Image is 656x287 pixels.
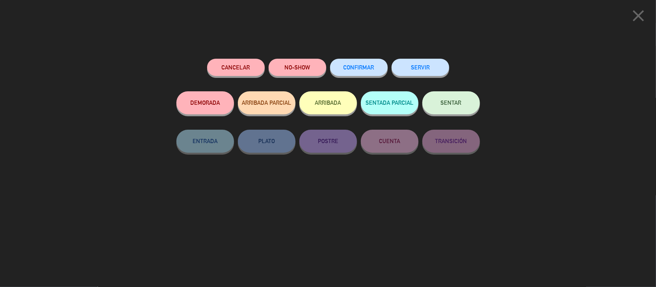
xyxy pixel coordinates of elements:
button: SENTAR [422,91,480,114]
span: SENTAR [441,99,462,106]
button: TRANSICIÓN [422,130,480,153]
span: ARRIBADA PARCIAL [242,99,291,106]
button: PLATO [238,130,296,153]
button: SERVIR [392,59,449,76]
button: ARRIBADA PARCIAL [238,91,296,114]
button: POSTRE [299,130,357,153]
button: SENTADA PARCIAL [361,91,419,114]
button: ENTRADA [176,130,234,153]
span: CONFIRMAR [344,64,374,71]
button: Cancelar [207,59,265,76]
button: DEMORADA [176,91,234,114]
button: ARRIBADA [299,91,357,114]
button: CUENTA [361,130,419,153]
button: NO-SHOW [269,59,326,76]
button: CONFIRMAR [330,59,388,76]
i: close [629,6,648,25]
button: close [626,6,650,28]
